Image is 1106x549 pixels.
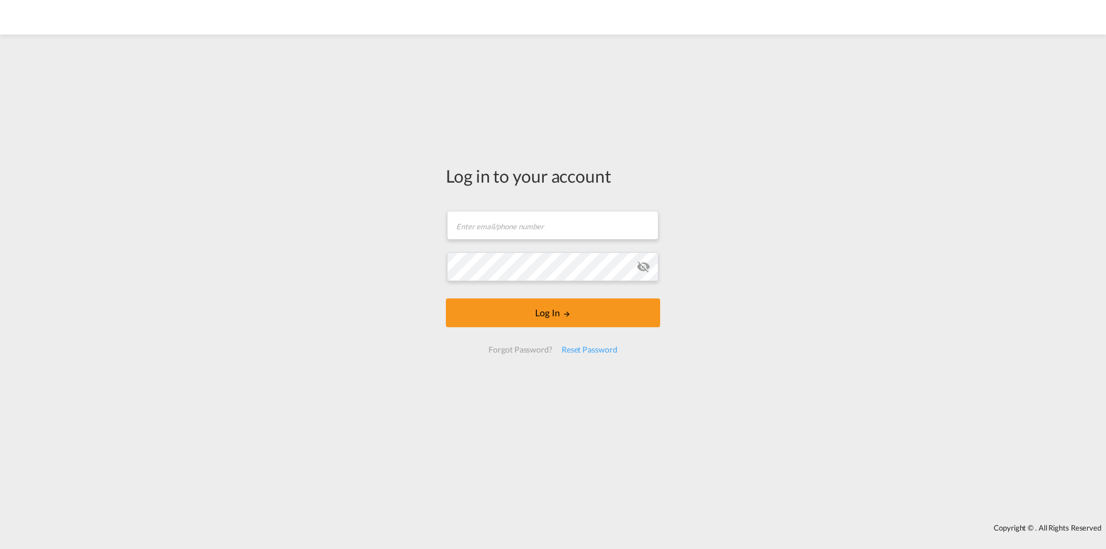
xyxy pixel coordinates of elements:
div: Reset Password [557,339,622,360]
div: Forgot Password? [484,339,556,360]
input: Enter email/phone number [447,211,658,240]
md-icon: icon-eye-off [637,260,650,274]
div: Log in to your account [446,164,660,188]
button: LOGIN [446,298,660,327]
